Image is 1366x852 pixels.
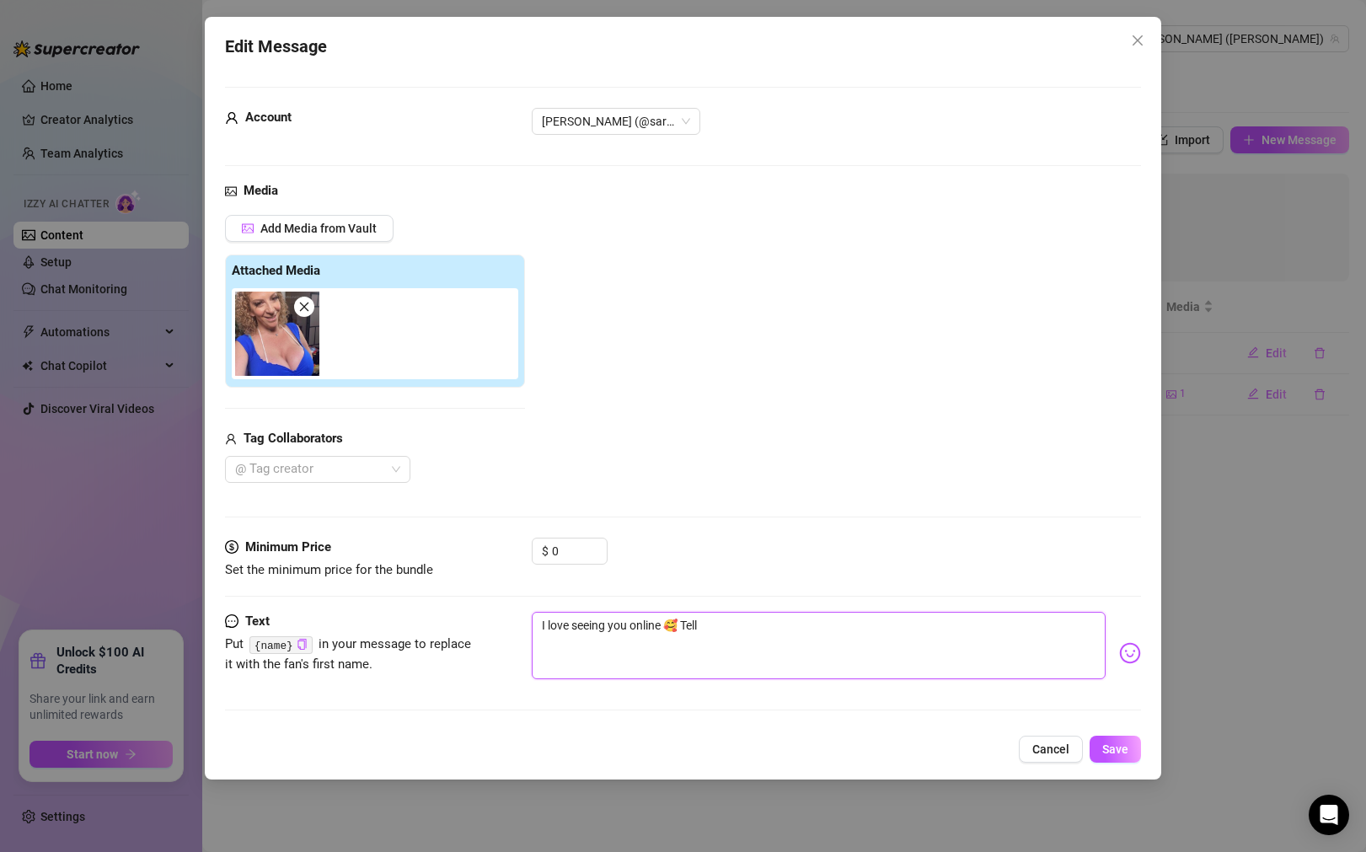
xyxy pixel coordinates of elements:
span: user [225,108,238,128]
span: Put in your message to replace it with the fan's first name. [225,636,471,672]
span: Close [1124,34,1151,47]
textarea: I love seeing you online 🥰 Tel [532,612,1106,679]
strong: Account [245,110,292,125]
button: Add Media from Vault [225,215,394,242]
button: Save [1090,736,1141,763]
strong: Attached Media [232,263,320,278]
span: Sara (@sarajay) [542,109,690,134]
button: Close [1124,27,1151,54]
span: Add Media from Vault [260,222,377,235]
strong: Text [245,614,270,629]
img: svg%3e [1119,642,1141,664]
img: media [235,292,319,376]
span: Edit Message [225,34,327,60]
span: Save [1102,742,1128,756]
button: Cancel [1019,736,1083,763]
span: dollar [225,538,238,558]
span: close [1131,34,1144,47]
span: picture [225,181,237,201]
strong: Media [244,183,278,198]
strong: Tag Collaborators [244,431,343,446]
span: Cancel [1032,742,1069,756]
span: message [225,612,238,632]
span: Set the minimum price for the bundle [225,562,433,577]
div: Open Intercom Messenger [1309,795,1349,835]
span: user [225,429,237,449]
span: copy [297,639,308,650]
span: picture [242,222,254,234]
span: close [298,301,310,313]
strong: Minimum Price [245,539,331,555]
button: Click to Copy [297,638,308,651]
code: {name} [249,636,313,654]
